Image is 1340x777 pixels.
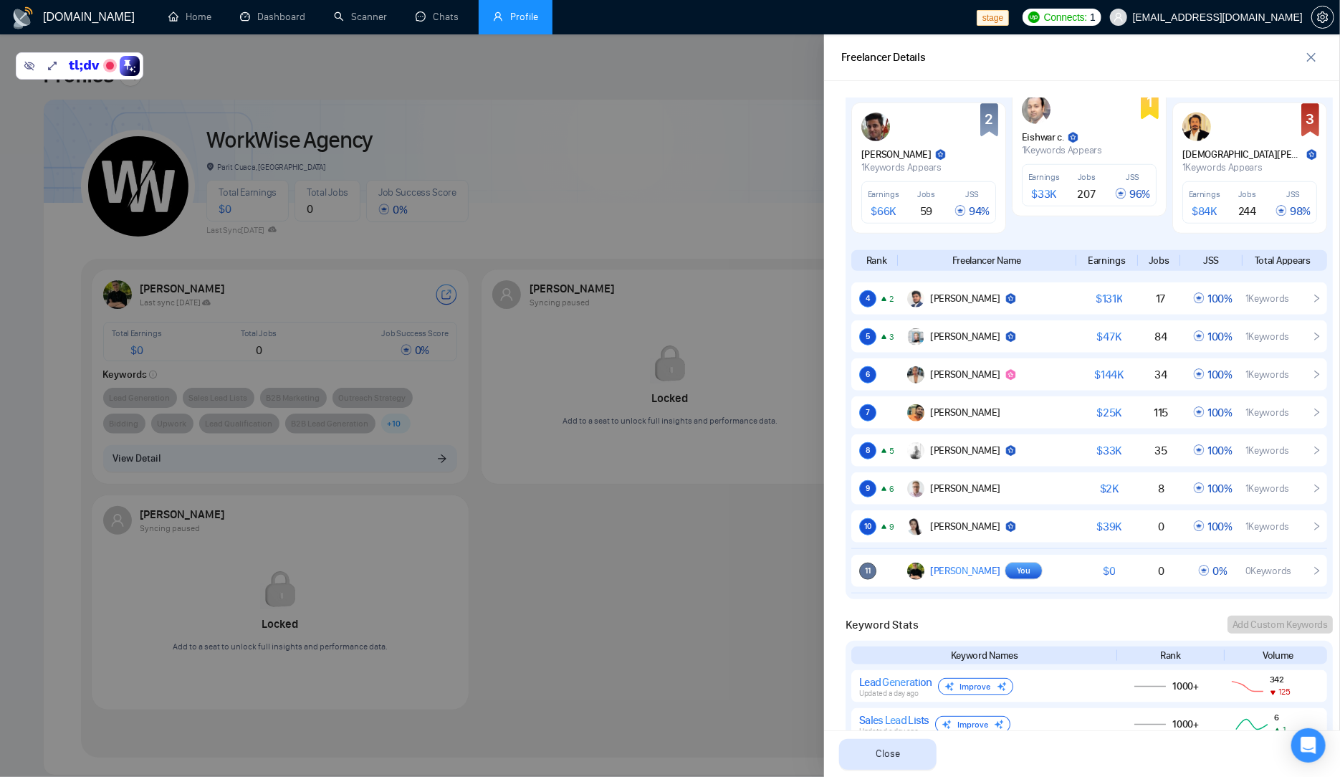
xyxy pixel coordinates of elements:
[1245,565,1291,577] span: 0 Keywords
[907,290,924,308] img: Nafees S.
[510,11,538,23] span: Profile
[1245,482,1289,495] span: 1 Keywords
[1276,204,1311,218] span: 98 %
[1286,189,1300,199] span: JSS
[1312,484,1321,493] span: right
[907,404,924,421] img: Akash S.
[1193,520,1233,533] span: 100 %
[907,518,924,535] img: Irene P.
[1238,189,1256,199] span: Jobs
[416,11,464,23] a: messageChats
[920,204,932,218] span: 59
[846,616,919,634] span: Keyword Stats
[1094,368,1124,381] span: $ 144K
[839,739,937,770] button: Close
[1090,9,1096,25] span: 1
[1238,204,1256,218] span: 244
[334,11,387,23] a: searchScanner
[930,444,1000,457] span: [PERSON_NAME]
[1115,187,1150,201] span: 96 %
[1172,718,1199,730] span: 1000+
[942,720,952,730] img: sparkle
[1182,113,1211,141] img: Muhammad U.
[1193,330,1233,343] span: 100 %
[240,11,305,23] a: dashboardDashboard
[1005,293,1016,305] img: top_rated
[859,727,919,736] span: Updated a day ago
[859,675,932,689] div: Lead Generation
[1193,444,1233,457] span: 100 %
[889,332,894,342] span: 3
[864,522,871,531] span: 10
[1311,6,1334,29] button: setting
[1005,369,1016,381] img: top_rated_plus
[1005,331,1016,343] img: top_rated
[859,689,919,698] span: Updated a day ago
[168,11,211,23] a: homeHome
[1005,521,1016,533] img: top_rated
[930,565,1000,577] span: [PERSON_NAME]
[1103,564,1115,578] span: $ 0
[1182,161,1263,173] span: 1 Keywords Appears
[1154,406,1168,419] span: 115
[917,189,935,199] span: Jobs
[907,480,924,497] img: Luke K.
[1306,149,1317,161] img: top_rated
[1312,11,1334,23] span: setting
[859,713,929,727] div: Sales Lead Lists
[1078,253,1136,268] div: Earnings
[1182,253,1240,268] div: JSS
[1022,144,1102,156] span: 1 Keywords Appears
[1312,370,1321,379] span: right
[1198,564,1227,578] span: 0 %
[1245,368,1289,381] span: 1 Keywords
[876,746,900,762] span: Close
[1278,687,1291,697] span: 125
[1044,9,1087,25] span: Connects:
[1158,564,1164,578] span: 0
[1306,112,1315,127] div: 3
[930,292,1000,305] span: [PERSON_NAME]
[1192,204,1217,218] span: $ 84K
[994,720,1004,730] img: sparkle
[1078,172,1096,182] span: Jobs
[907,328,924,345] img: Jessica H.
[1291,728,1326,763] div: Open Intercom Messenger
[1096,520,1121,533] span: $ 39K
[1096,406,1121,419] span: $ 25K
[1067,132,1078,143] img: top_rated
[1154,330,1167,343] span: 84
[965,189,979,199] span: JSS
[866,484,870,493] span: 9
[1274,712,1286,723] span: 6
[1311,11,1334,23] a: setting
[1312,332,1321,341] span: right
[889,446,894,456] span: 5
[1005,445,1016,457] img: top_rated
[1312,446,1321,455] span: right
[930,520,1000,533] span: [PERSON_NAME]
[1096,444,1121,457] span: $ 33K
[1193,482,1233,495] span: 100 %
[1244,253,1321,268] div: Total Appears
[1028,172,1060,182] span: Earnings
[1121,648,1220,663] div: Rank
[866,446,870,455] span: 8
[1028,11,1040,23] img: upwork-logo.png
[1147,95,1153,110] div: 1
[1312,294,1321,303] span: right
[1229,648,1327,663] div: Volume
[1245,520,1289,533] span: 1 Keywords
[841,49,926,67] div: Freelancer Details
[1158,520,1164,533] span: 0
[889,294,894,304] span: 2
[1005,562,1043,580] span: You
[1312,566,1321,576] span: right
[866,294,870,303] span: 4
[1312,522,1321,531] span: right
[938,678,1013,695] div: Improve
[944,682,954,692] img: sparkle
[1100,482,1119,495] span: $ 2K
[930,330,1000,343] span: [PERSON_NAME]
[935,716,1010,733] div: Improve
